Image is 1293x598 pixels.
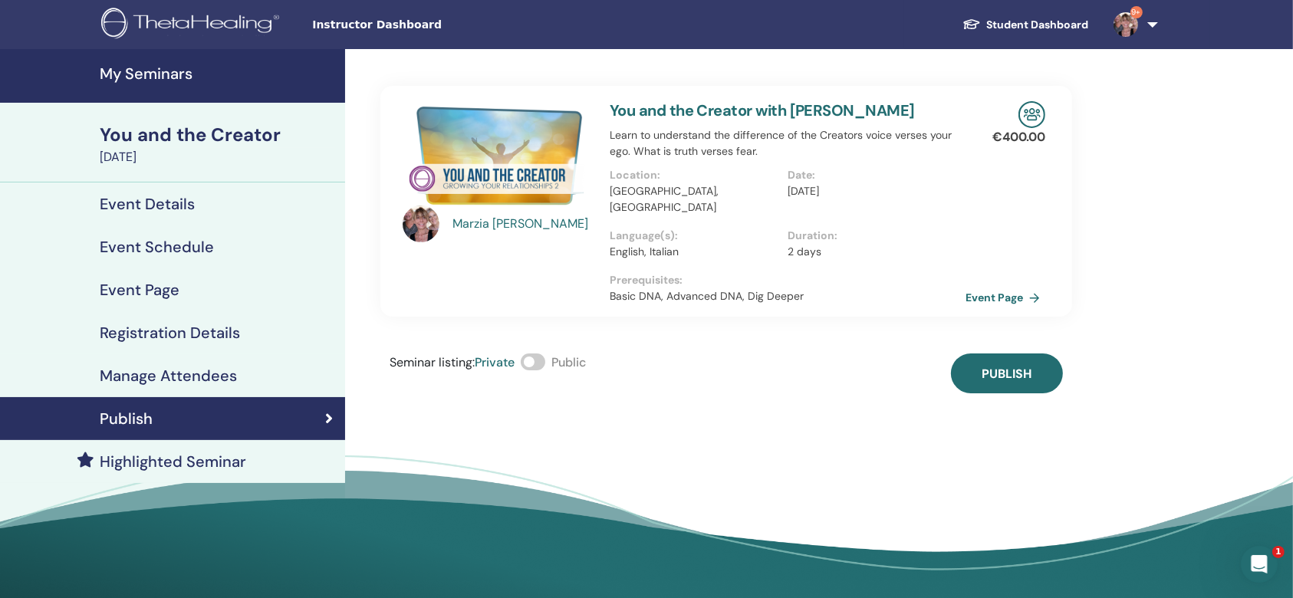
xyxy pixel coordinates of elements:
p: Location : [610,167,778,183]
img: default.jpg [1114,12,1138,37]
button: Publish [951,353,1063,393]
img: You and the Creator [403,101,591,210]
a: You and the Creator[DATE] [90,122,345,166]
p: Basic DNA, Advanced DNA, Dig Deeper [610,288,966,304]
span: Private [475,354,515,370]
h4: Manage Attendees [100,366,237,385]
div: You and the Creator [100,122,336,148]
span: Seminar listing : [390,354,475,370]
p: Duration : [788,228,956,244]
h4: Event Schedule [100,238,214,256]
iframe: Intercom live chat [1241,546,1278,583]
h4: Event Details [100,195,195,213]
a: Marzia [PERSON_NAME] [453,215,595,233]
p: € 400.00 [992,128,1045,146]
div: [DATE] [100,148,336,166]
a: Event Page [966,286,1046,309]
span: Publish [982,366,1031,382]
p: 2 days [788,244,956,260]
p: Language(s) : [610,228,778,244]
h4: Publish [100,409,153,428]
a: You and the Creator with [PERSON_NAME] [610,100,915,120]
img: graduation-cap-white.svg [962,18,981,31]
img: In-Person Seminar [1018,101,1045,128]
span: Instructor Dashboard [312,17,542,33]
h4: Event Page [100,281,179,299]
p: [DATE] [788,183,956,199]
img: logo.png [101,8,285,42]
h4: My Seminars [100,64,336,83]
p: [GEOGRAPHIC_DATA], [GEOGRAPHIC_DATA] [610,183,778,215]
img: default.jpg [403,205,439,242]
p: Prerequisites : [610,272,966,288]
span: 9+ [1130,6,1143,18]
p: English, Italian [610,244,778,260]
h4: Highlighted Seminar [100,452,246,471]
span: 1 [1272,546,1285,558]
span: Public [551,354,586,370]
p: Date : [788,167,956,183]
p: Learn to understand the difference of the Creators voice verses your ego. What is truth verses fear. [610,127,966,159]
a: Student Dashboard [950,11,1101,39]
h4: Registration Details [100,324,240,342]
